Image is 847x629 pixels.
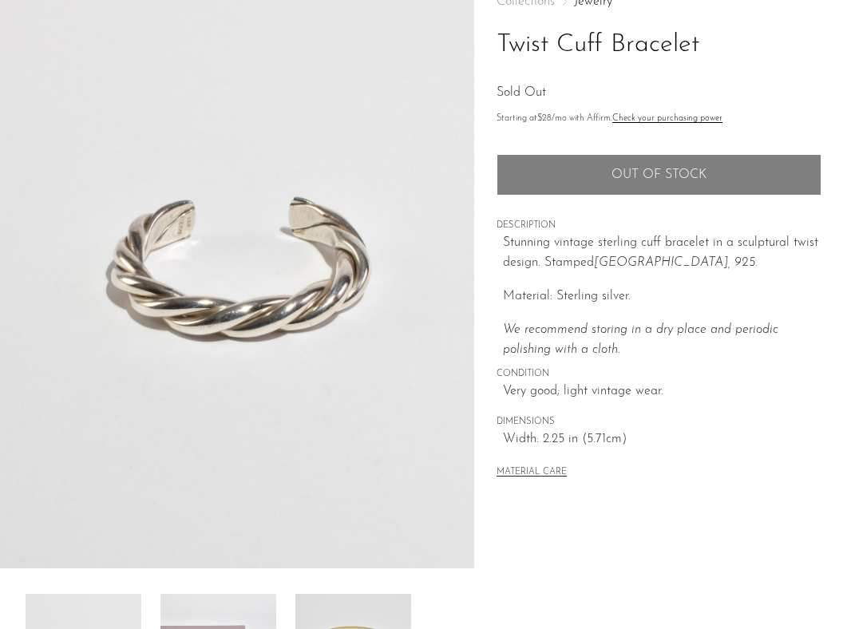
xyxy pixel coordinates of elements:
span: Sold Out [497,86,546,99]
em: We recommend storing in a dry place and periodic polishing with a cloth. [503,323,778,357]
p: Material: Sterling silver. [503,287,821,307]
p: Stunning vintage sterling cuff bracelet in a sculptural twist design. Stamped [503,233,821,274]
a: Check your purchasing power - Learn more about Affirm Financing (opens in modal) [612,114,722,123]
em: [GEOGRAPHIC_DATA], 925. [594,256,758,269]
p: Starting at /mo with Affirm. [497,112,821,126]
span: CONDITION [497,367,821,382]
span: Very good; light vintage wear. [503,382,821,402]
span: Out of stock [612,168,706,183]
span: $28 [537,114,552,123]
span: DIMENSIONS [497,415,821,429]
span: Width: 2.25 in (5.71cm) [503,429,821,450]
button: MATERIAL CARE [497,467,567,479]
button: Add to cart [497,154,821,196]
h1: Twist Cuff Bracelet [497,25,821,65]
span: DESCRIPTION [497,219,821,233]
